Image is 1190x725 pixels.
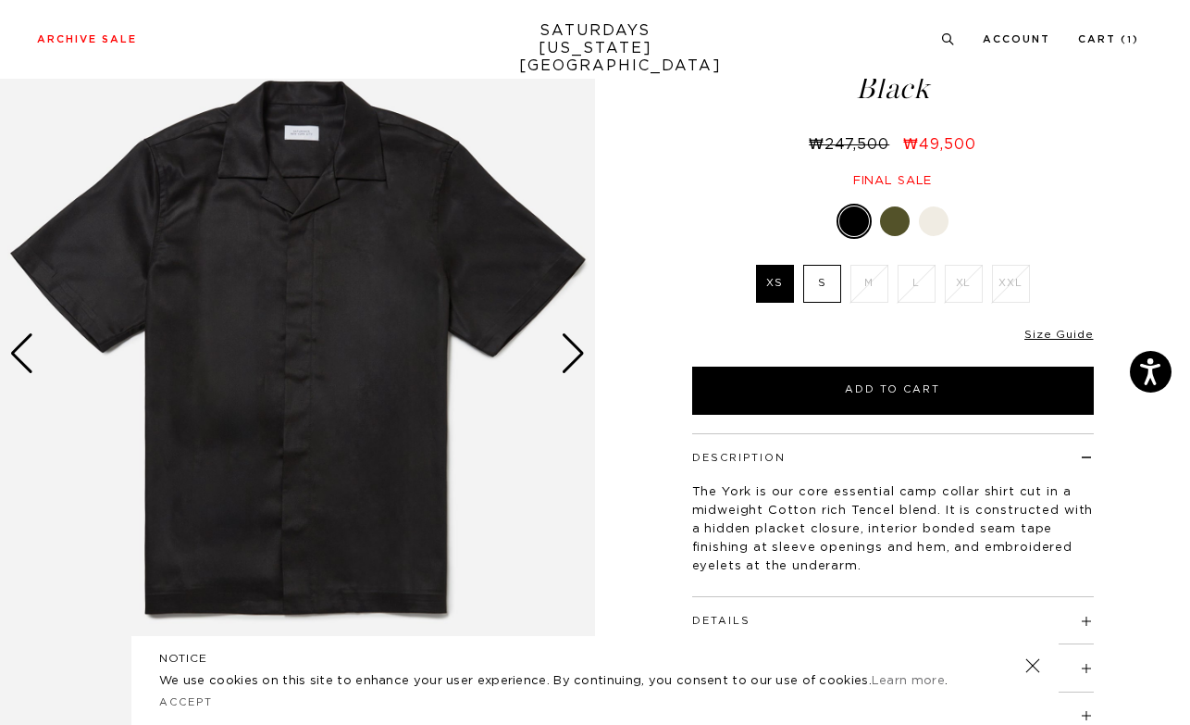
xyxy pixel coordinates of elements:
[519,22,672,75] a: SATURDAYS[US_STATE][GEOGRAPHIC_DATA]
[692,453,786,463] button: Description
[756,265,794,303] label: XS
[689,173,1097,189] div: Final sale
[692,616,750,626] button: Details
[809,137,897,152] del: ₩247,500
[692,483,1094,576] p: The York is our core essential camp collar shirt cut in a midweight Cotton rich Tencel blend. It ...
[689,73,1097,104] span: Black
[1078,34,1139,44] a: Cart (1)
[903,137,976,152] span: ₩49,500
[692,367,1094,415] button: Add to Cart
[159,697,213,707] a: Accept
[983,34,1050,44] a: Account
[37,34,137,44] a: Archive Sale
[689,38,1097,104] h1: York Camp Collar SS Shirt
[9,333,34,374] div: Previous slide
[159,650,1031,667] h5: NOTICE
[872,675,945,687] a: Learn more
[1024,329,1093,340] a: Size Guide
[803,265,841,303] label: S
[561,333,586,374] div: Next slide
[1127,36,1133,44] small: 1
[159,672,965,691] p: We use cookies on this site to enhance your user experience. By continuing, you consent to our us...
